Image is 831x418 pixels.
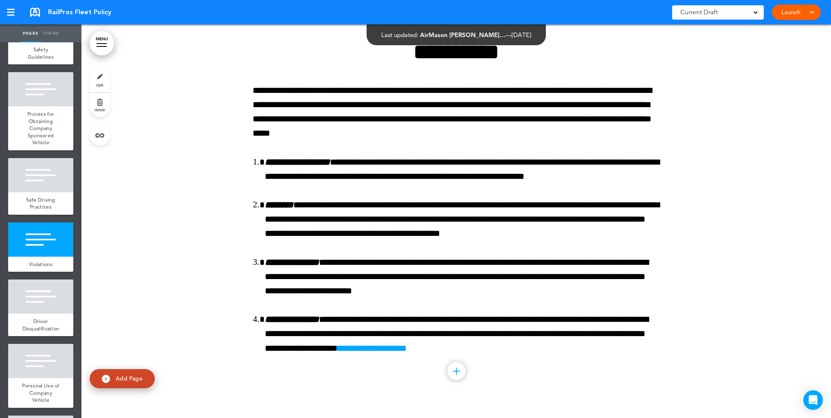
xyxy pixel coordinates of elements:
[22,382,59,403] span: Personal Use of Company Vehicle
[8,42,73,64] a: Safety Guidelines
[803,390,823,410] div: Open Intercom Messenger
[29,261,53,268] span: Violations
[8,314,73,336] a: Driver Disqualification
[8,106,73,150] a: Process for Obtaining Company Sponsored Vehicle
[512,31,531,39] span: [DATE]
[90,31,114,55] a: MENU
[420,31,506,39] span: AirMason [PERSON_NAME]…
[8,378,73,408] a: Personal Use of Company Vehicle
[778,4,804,20] a: Launch
[48,8,111,17] span: RailPros Fleet Policy
[96,82,103,87] span: style
[20,24,41,42] a: Pages
[26,196,55,211] span: Safe Driving Practices
[22,318,59,332] span: Driver Disqualification
[680,7,718,18] span: Current Draft
[8,257,73,272] a: Violations
[90,369,155,388] a: Add Page
[95,107,105,112] span: delete
[90,68,110,92] a: style
[8,192,73,215] a: Safe Driving Practices
[102,375,110,383] img: add.svg
[90,92,110,117] a: delete
[381,32,531,38] div: —
[41,24,61,42] a: Theme
[27,110,54,146] span: Process for Obtaining Company Sponsored Vehicle
[28,46,54,60] span: Safety Guidelines
[381,31,418,39] span: Last updated:
[116,375,143,382] span: Add Page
